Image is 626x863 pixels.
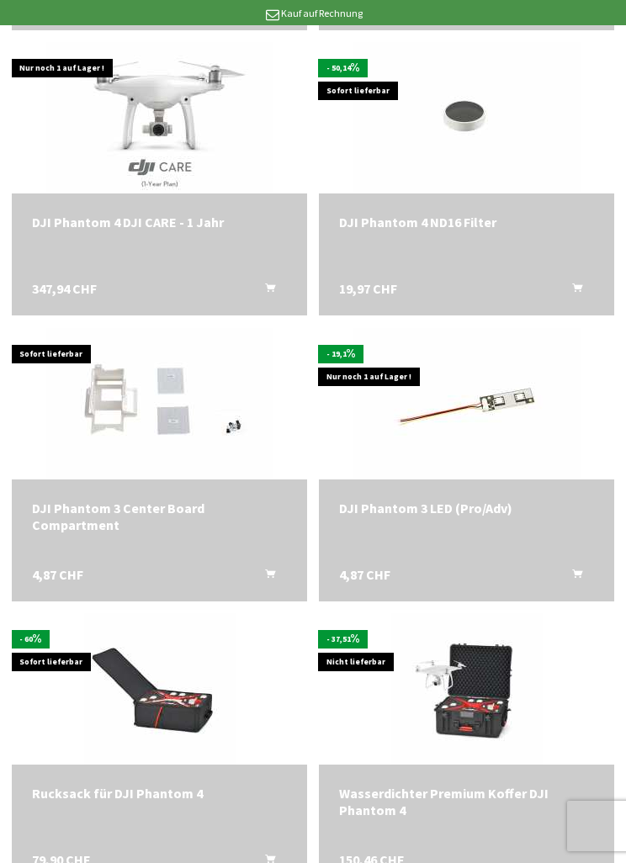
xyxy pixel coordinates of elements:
img: DJI Phantom 3 Center Board Compartment [46,328,273,479]
img: Wasserdichter Premium Koffer DJI Phantom 4 [391,613,543,765]
span: 347,94 CHF [32,280,97,297]
a: DJI Phantom 4 ND16 Filter 19,97 CHF In den Warenkorb [339,214,594,230]
span: 4,87 CHF [339,566,390,583]
a: Rucksack für DJI Phantom 4 79,90 CHF In den Warenkorb [32,785,287,802]
img: DJI Phantom 4 DJI CARE - 1 Jahr [46,42,273,193]
div: DJI Phantom 3 Center Board Compartment [32,500,287,533]
button: In den Warenkorb [245,566,285,588]
a: Wasserdichter Premium Koffer DJI Phantom 4 150,46 CHF [339,785,594,818]
div: Rucksack für DJI Phantom 4 [32,785,287,802]
button: In den Warenkorb [245,280,285,302]
a: DJI Phantom 3 Center Board Compartment 4,87 CHF In den Warenkorb [32,500,287,533]
div: DJI Phantom 4 DJI CARE - 1 Jahr [32,214,287,230]
img: DJI Phantom 4 ND16 Filter [353,42,581,193]
div: DJI Phantom 4 ND16 Filter [339,214,594,230]
a: DJI Phantom 3 LED (Pro/Adv) 4,87 CHF In den Warenkorb [339,500,594,516]
div: Wasserdichter Premium Koffer DJI Phantom 4 [339,785,594,818]
img: Rucksack für DJI Phantom 4 [84,613,236,765]
button: In den Warenkorb [552,280,592,302]
button: In den Warenkorb [552,566,592,588]
div: DJI Phantom 3 LED (Pro/Adv) [339,500,594,516]
img: DJI Phantom 3 LED (Pro/Adv) [353,328,581,479]
span: 4,87 CHF [32,566,83,583]
span: 19,97 CHF [339,280,397,297]
a: DJI Phantom 4 DJI CARE - 1 Jahr 347,94 CHF In den Warenkorb [32,214,287,230]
